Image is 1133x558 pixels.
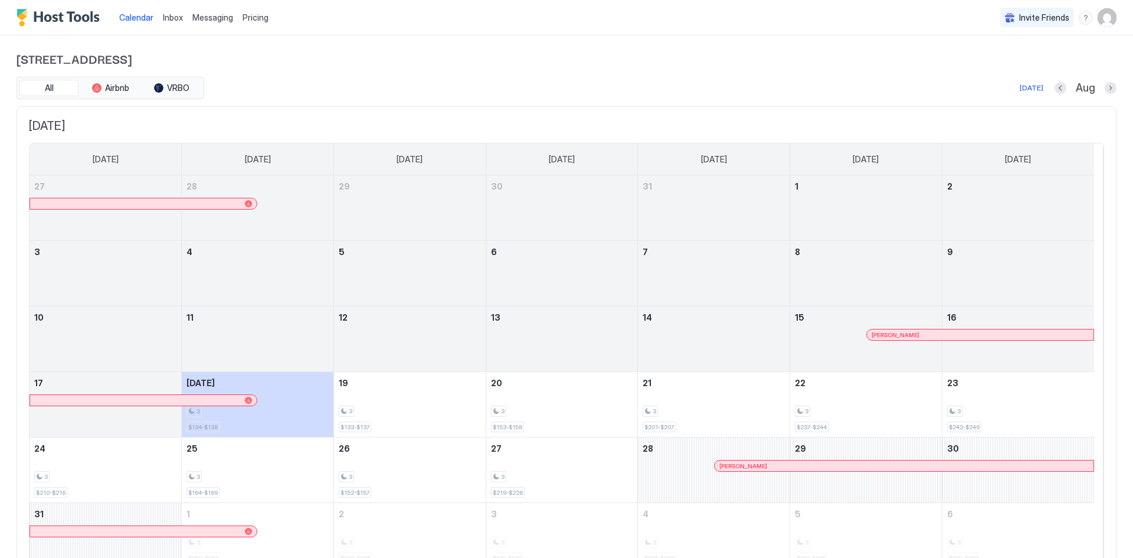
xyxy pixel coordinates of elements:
span: 22 [795,378,805,388]
span: 20 [491,378,502,388]
td: August 12, 2025 [333,306,486,372]
span: $152-$157 [340,489,369,497]
span: Invite Friends [1019,12,1069,23]
a: Friday [841,143,890,175]
span: 7 [643,247,648,257]
span: VRBO [167,83,189,93]
span: 3 [349,473,352,481]
button: VRBO [142,80,201,96]
td: July 31, 2025 [638,175,790,241]
span: Messaging [192,12,233,22]
span: [STREET_ADDRESS] [17,50,1116,67]
span: $133-$137 [340,423,369,431]
span: 9 [947,247,953,257]
span: 16 [947,312,957,322]
span: 30 [491,181,503,191]
td: August 19, 2025 [333,372,486,438]
span: 24 [34,443,45,453]
td: August 18, 2025 [182,372,334,438]
span: 2 [339,509,344,519]
div: tab-group [17,77,204,99]
a: August 3, 2025 [30,241,181,263]
a: August 2, 2025 [942,175,1094,197]
td: July 29, 2025 [333,175,486,241]
span: 27 [491,443,502,453]
button: [DATE] [1018,81,1045,95]
td: August 22, 2025 [790,372,942,438]
a: July 30, 2025 [486,175,638,197]
a: August 29, 2025 [790,438,942,459]
span: [PERSON_NAME] [872,331,919,339]
span: Aug [1076,81,1095,95]
a: August 26, 2025 [334,438,486,459]
span: 30 [947,443,959,453]
a: July 31, 2025 [638,175,790,197]
span: 14 [643,312,652,322]
a: August 30, 2025 [942,438,1094,459]
span: 29 [339,181,350,191]
span: [DATE] [1005,154,1031,165]
a: August 27, 2025 [486,438,638,459]
span: 6 [491,247,497,257]
span: 1 [795,181,798,191]
a: Thursday [689,143,739,175]
td: August 27, 2025 [486,438,638,503]
span: 28 [643,443,653,453]
a: August 15, 2025 [790,306,942,328]
div: Host Tools Logo [17,9,105,27]
a: July 27, 2025 [30,175,181,197]
td: August 11, 2025 [182,306,334,372]
td: August 3, 2025 [30,241,182,306]
span: 6 [947,509,953,519]
span: 3 [957,407,961,415]
span: [DATE] [93,154,119,165]
td: August 26, 2025 [333,438,486,503]
td: August 25, 2025 [182,438,334,503]
div: [PERSON_NAME] [872,331,1089,339]
a: September 6, 2025 [942,503,1094,525]
td: August 1, 2025 [790,175,942,241]
span: 27 [34,181,45,191]
span: [DATE] [549,154,575,165]
span: 31 [643,181,652,191]
span: $219-$226 [493,489,523,497]
td: August 30, 2025 [942,438,1094,503]
span: 25 [186,443,198,453]
span: Calendar [119,12,153,22]
span: 3 [501,407,505,415]
span: Airbnb [105,83,129,93]
span: 1 [186,509,190,519]
td: August 14, 2025 [638,306,790,372]
span: 3 [44,473,48,481]
div: menu [1079,11,1093,25]
a: August 17, 2025 [30,372,181,394]
td: August 15, 2025 [790,306,942,372]
a: August 21, 2025 [638,372,790,394]
a: Wednesday [537,143,587,175]
span: 3 [501,473,505,481]
span: $153-$158 [493,423,522,431]
span: 15 [795,312,804,322]
td: July 30, 2025 [486,175,638,241]
td: August 28, 2025 [638,438,790,503]
a: August 10, 2025 [30,306,181,328]
a: Inbox [163,11,183,24]
td: August 13, 2025 [486,306,638,372]
a: August 19, 2025 [334,372,486,394]
div: User profile [1098,8,1116,27]
a: August 20, 2025 [486,372,638,394]
td: August 6, 2025 [486,241,638,306]
span: 29 [795,443,806,453]
span: 5 [339,247,345,257]
span: $164-$169 [188,489,218,497]
span: 4 [643,509,649,519]
a: August 25, 2025 [182,438,333,459]
a: August 4, 2025 [182,241,333,263]
a: August 5, 2025 [334,241,486,263]
span: [PERSON_NAME] [719,462,767,470]
td: August 7, 2025 [638,241,790,306]
td: August 10, 2025 [30,306,182,372]
span: $242-$249 [949,423,980,431]
span: 8 [795,247,800,257]
td: August 5, 2025 [333,241,486,306]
